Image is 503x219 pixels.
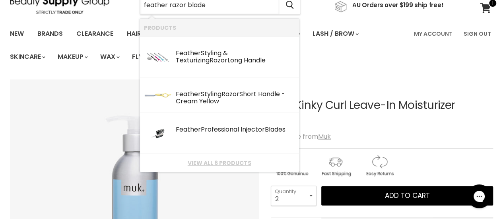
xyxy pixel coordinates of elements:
[176,125,201,134] b: Feather
[358,153,400,178] img: returns.gif
[221,89,239,99] b: Razor
[463,182,495,211] iframe: Gorgias live chat messenger
[307,25,363,42] a: Lash / Brow
[176,126,295,134] div: Professional Injector des
[126,48,156,65] a: Flyer
[321,186,493,206] button: Add to cart
[31,25,69,42] a: Brands
[4,22,409,68] ul: Main menu
[318,132,331,141] a: Muk
[144,81,172,109] img: feather-29.webp
[121,25,167,42] a: Haircare
[144,160,295,166] a: View all 6 products
[140,19,299,37] li: Products
[176,50,295,65] div: Styling & Texturizing Long Handle
[459,25,496,42] a: Sign Out
[4,48,50,65] a: Skincare
[265,125,274,134] b: Bla
[271,99,493,112] h1: Muk Kinky Curl Leave-In Moisturizer
[140,78,299,113] li: Products: Feather Styling Razor Short Handle - Cream Yellow
[140,37,299,78] li: Products: Feather Styling & Texturizing Razor Long Handle
[94,48,124,65] a: Wax
[271,186,317,205] select: Quantity
[176,91,295,106] div: Styling Short Handle - Cream Yellow
[409,25,457,42] a: My Account
[210,56,227,65] b: Razor
[315,153,357,178] img: shipping.gif
[385,191,430,200] span: Add to cart
[140,154,299,172] li: View All
[176,48,201,58] b: Feather
[176,89,201,99] b: Feather
[271,132,331,141] span: See more from
[52,48,93,65] a: Makeup
[147,117,169,150] img: Feather-Professional-Blade_200x.jpg
[4,25,30,42] a: New
[70,25,119,42] a: Clearance
[140,113,299,154] li: Products: Feather Professional Injector Blades
[147,41,169,74] img: Feather-Styling-Razor_200x.jpg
